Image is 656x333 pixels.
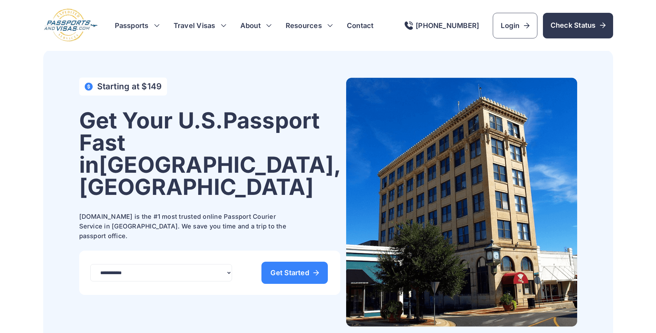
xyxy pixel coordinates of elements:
[43,8,98,43] img: Logo
[270,269,319,276] span: Get Started
[543,13,613,38] a: Check Status
[347,21,374,30] a: Contact
[79,109,341,198] h1: Get Your U.S. Passport Fast in [GEOGRAPHIC_DATA], [GEOGRAPHIC_DATA]
[97,82,162,91] h4: Starting at $149
[493,13,537,38] a: Login
[286,21,333,30] h3: Resources
[115,21,160,30] h3: Passports
[261,262,328,284] a: Get Started
[79,212,294,241] p: [DOMAIN_NAME] is the #1 most trusted online Passport Courier Service in [GEOGRAPHIC_DATA]. We sav...
[346,78,577,327] img: Get Your U.S. Passport Fast in Chattanooga
[501,21,529,30] span: Login
[405,21,479,30] a: [PHONE_NUMBER]
[174,21,227,30] h3: Travel Visas
[551,20,606,30] span: Check Status
[240,21,261,30] a: About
